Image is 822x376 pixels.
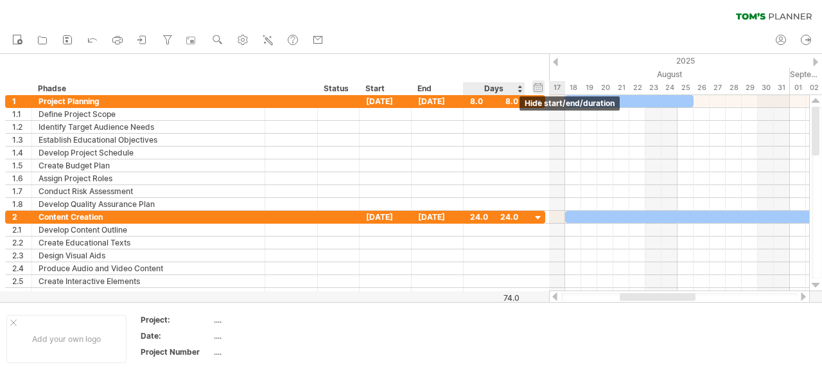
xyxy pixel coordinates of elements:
div: 8.0 [470,95,518,107]
div: .... [214,330,322,341]
div: Start [365,82,404,95]
div: Project: [141,314,211,325]
div: Assign Project Roles [39,172,258,184]
div: 1.6 [12,172,31,184]
div: 1.2 [12,121,31,133]
div: Develop Content Outline [39,224,258,236]
span: hide start/end/duration [525,98,615,108]
div: [DATE] [412,211,464,223]
div: Project Planning [39,95,258,107]
div: Sunday, 24 August 2025 [661,81,678,94]
div: Develop Quality Assurance Plan [39,198,258,210]
div: 2.1 [12,224,31,236]
div: 2.3 [12,249,31,262]
div: 1.8 [12,198,31,210]
div: Sunday, 17 August 2025 [549,81,565,94]
div: End [417,82,456,95]
div: Identify Target Audience Needs [39,121,258,133]
div: 2.6 [12,288,31,300]
div: Monday, 18 August 2025 [565,81,581,94]
div: 2.2 [12,237,31,249]
div: 24.0 [470,211,518,223]
div: Monday, 25 August 2025 [678,81,694,94]
div: Tuesday, 26 August 2025 [694,81,710,94]
div: Thursday, 28 August 2025 [726,81,742,94]
div: 1.1 [12,108,31,120]
div: Add your own logo [6,315,127,363]
div: Design Visual Aids [39,249,258,262]
div: Monday, 1 September 2025 [790,81,806,94]
div: Create Budget Plan [39,159,258,172]
div: 1.7 [12,185,31,197]
div: Sunday, 31 August 2025 [774,81,790,94]
div: [DATE] [360,211,412,223]
div: Project Number [141,346,211,357]
div: Status [324,82,352,95]
div: Phadse [38,82,258,95]
div: Create Interactive Elements [39,275,258,287]
div: Conduct Risk Assessment [39,185,258,197]
div: Wednesday, 27 August 2025 [710,81,726,94]
div: Produce Audio and Video Content [39,262,258,274]
div: [DATE] [360,95,412,107]
div: Develop Project Schedule [39,147,258,159]
div: Saturday, 23 August 2025 [645,81,661,94]
div: Tuesday, 19 August 2025 [581,81,597,94]
div: 1.4 [12,147,31,159]
div: Establish Educational Objectives [39,134,258,146]
div: Tuesday, 2 September 2025 [806,81,822,94]
div: Friday, 29 August 2025 [742,81,758,94]
div: Develop Quizzes and Assessments [39,288,258,300]
div: Days [463,82,524,95]
div: 2 [12,211,31,223]
div: Thursday, 21 August 2025 [613,81,629,94]
div: Create Educational Texts [39,237,258,249]
div: Content Creation [39,211,258,223]
div: Define Project Scope [39,108,258,120]
div: Date: [141,330,211,341]
div: .... [214,346,322,357]
div: 1.3 [12,134,31,146]
div: 1 [12,95,31,107]
div: 1.5 [12,159,31,172]
div: Saturday, 30 August 2025 [758,81,774,94]
div: [DATE] [412,95,464,107]
div: 2.5 [12,275,31,287]
div: Friday, 22 August 2025 [629,81,645,94]
div: 74.0 [464,293,520,303]
div: 2.4 [12,262,31,274]
div: .... [214,314,322,325]
div: Wednesday, 20 August 2025 [597,81,613,94]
